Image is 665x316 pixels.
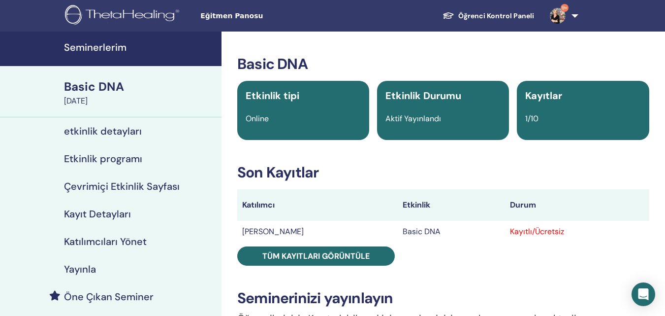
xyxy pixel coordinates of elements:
span: Eğitmen Panosu [200,11,348,21]
h4: Kayıt Detayları [64,208,131,220]
h3: Basic DNA [237,55,649,73]
span: Etkinlik tipi [246,89,299,102]
h4: Seminerlerim [64,41,216,53]
span: Aktif Yayınlandı [385,113,441,124]
div: [DATE] [64,95,216,107]
th: Durum [505,189,649,221]
img: graduation-cap-white.svg [443,11,454,20]
td: Basic DNA [398,221,505,243]
h4: Katılımcıları Yönet [64,236,147,247]
h3: Son Kayıtlar [237,164,649,181]
span: Etkinlik Durumu [385,89,461,102]
img: default.jpg [550,8,566,24]
div: Kayıtlı/Ücretsiz [510,226,644,238]
span: Kayıtlar [525,89,562,102]
span: 9+ [561,4,569,12]
span: 1/10 [525,113,538,124]
h4: Öne Çıkan Seminer [64,291,154,303]
td: [PERSON_NAME] [237,221,398,243]
th: Etkinlik [398,189,505,221]
h4: Etkinlik programı [64,153,142,165]
h4: etkinlik detayları [64,125,142,137]
h3: Seminerinizi yayınlayın [237,289,649,307]
a: Tüm kayıtları görüntüle [237,246,395,266]
th: Katılımcı [237,189,398,221]
a: Basic DNA[DATE] [58,78,222,107]
span: Online [246,113,269,124]
div: Basic DNA [64,78,216,95]
img: logo.png [65,5,183,27]
div: Open Intercom Messenger [632,282,655,306]
h4: Çevrimiçi Etkinlik Sayfası [64,180,180,192]
a: Öğrenci Kontrol Paneli [435,7,542,25]
h4: Yayınla [64,263,96,275]
span: Tüm kayıtları görüntüle [262,251,370,261]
